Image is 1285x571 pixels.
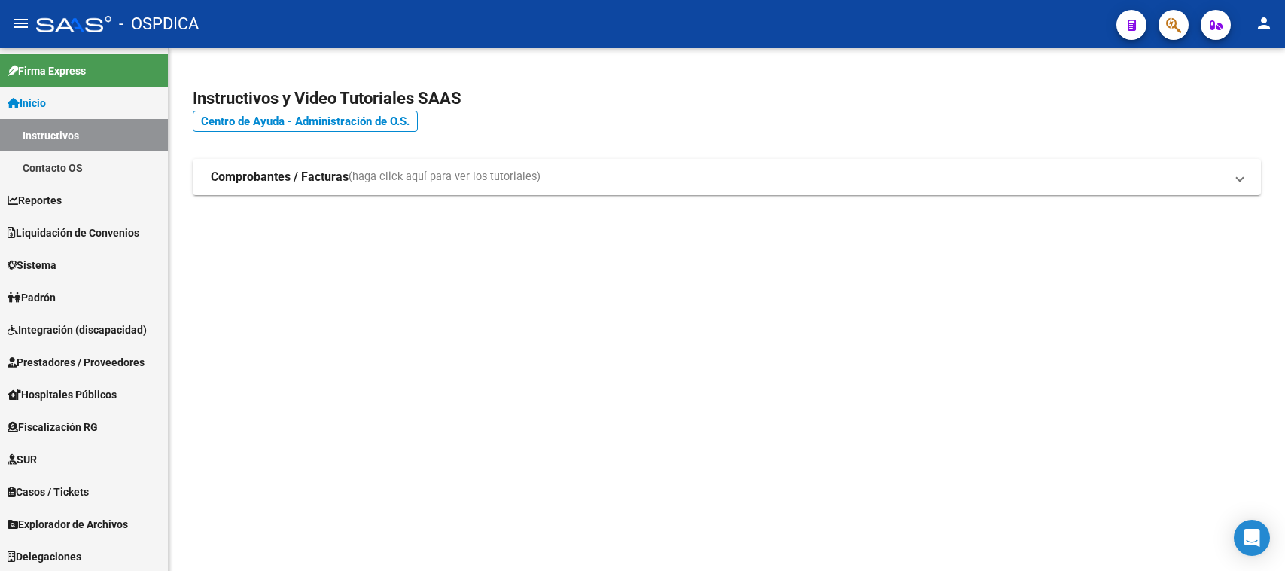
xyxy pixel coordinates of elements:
span: Integración (discapacidad) [8,322,147,338]
span: Explorador de Archivos [8,516,128,533]
mat-expansion-panel-header: Comprobantes / Facturas(haga click aquí para ver los tutoriales) [193,159,1261,195]
mat-icon: menu [12,14,30,32]
mat-icon: person [1255,14,1273,32]
span: Delegaciones [8,548,81,565]
span: Prestadores / Proveedores [8,354,145,371]
span: Casos / Tickets [8,484,89,500]
span: Inicio [8,95,46,111]
span: Liquidación de Convenios [8,224,139,241]
span: Sistema [8,257,56,273]
a: Centro de Ayuda - Administración de O.S. [193,111,418,132]
span: Reportes [8,192,62,209]
span: Fiscalización RG [8,419,98,435]
span: Padrón [8,289,56,306]
h2: Instructivos y Video Tutoriales SAAS [193,84,1261,113]
span: (haga click aquí para ver los tutoriales) [349,169,540,185]
div: Open Intercom Messenger [1234,520,1270,556]
span: SUR [8,451,37,468]
strong: Comprobantes / Facturas [211,169,349,185]
span: Firma Express [8,63,86,79]
span: Hospitales Públicos [8,386,117,403]
span: - OSPDICA [119,8,199,41]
